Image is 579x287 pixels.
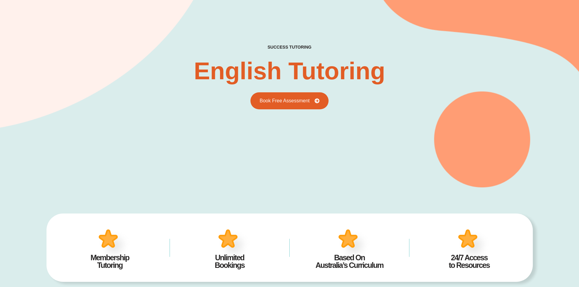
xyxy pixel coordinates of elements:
h4: Based On Australia’s Curriculum [299,254,400,269]
h2: English Tutoring [194,59,385,83]
h4: 24/7 Access to Resources [419,254,520,269]
a: Book Free Assessment [250,92,329,109]
h4: Unlimited Bookings [179,254,281,269]
span: Book Free Assessment [260,98,310,103]
h4: Membership Tutoring [59,254,161,269]
h2: success tutoring [267,44,311,50]
iframe: Chat Widget [478,218,579,287]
